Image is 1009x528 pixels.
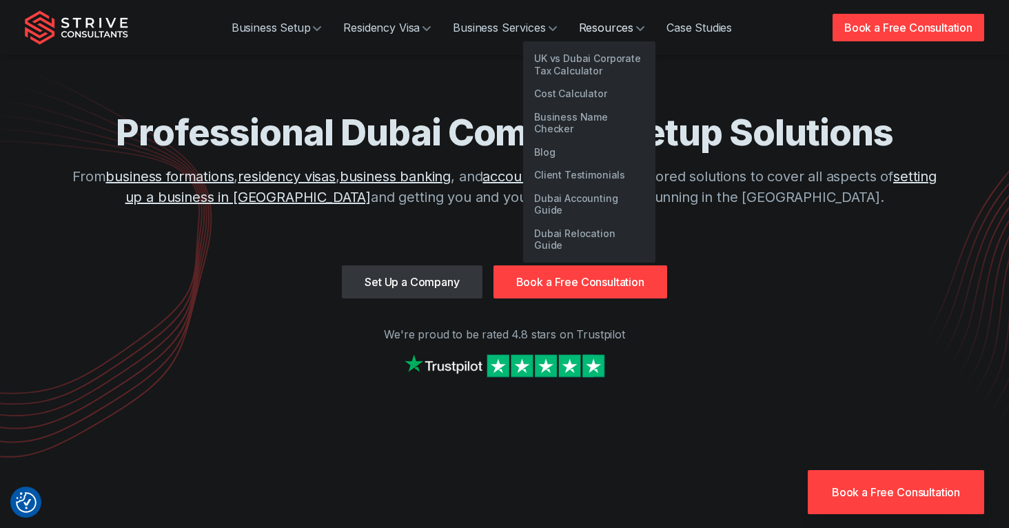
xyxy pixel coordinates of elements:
p: From , , , and , we provide tailored solutions to cover all aspects of and getting you and your c... [63,166,946,207]
a: Business Setup [221,14,333,41]
img: Strive on Trustpilot [401,351,608,380]
a: Cost Calculator [523,82,655,105]
a: Book a Free Consultation [808,470,984,514]
a: Dubai Relocation Guide [523,222,655,257]
img: Strive Consultants [25,10,128,45]
a: accounting [482,168,553,185]
a: business formations [105,168,234,185]
h1: Professional Dubai Company Setup Solutions [63,110,946,155]
a: Resources [568,14,656,41]
a: Client Testimonials [523,163,655,187]
a: Book a Free Consultation [493,265,667,298]
img: Revisit consent button [16,492,37,513]
a: residency visas [238,168,336,185]
a: Business Services [442,14,567,41]
a: Set Up a Company [342,265,482,298]
button: Consent Preferences [16,492,37,513]
a: business banking [340,168,451,185]
a: Dubai Accounting Guide [523,187,655,222]
a: Blog [523,141,655,164]
a: Residency Visa [332,14,442,41]
a: Case Studies [655,14,743,41]
p: We're proud to be rated 4.8 stars on Trustpilot [25,326,984,343]
a: Business Name Checker [523,105,655,141]
a: Book a Free Consultation [833,14,984,41]
a: UK vs Dubai Corporate Tax Calculator [523,47,655,82]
